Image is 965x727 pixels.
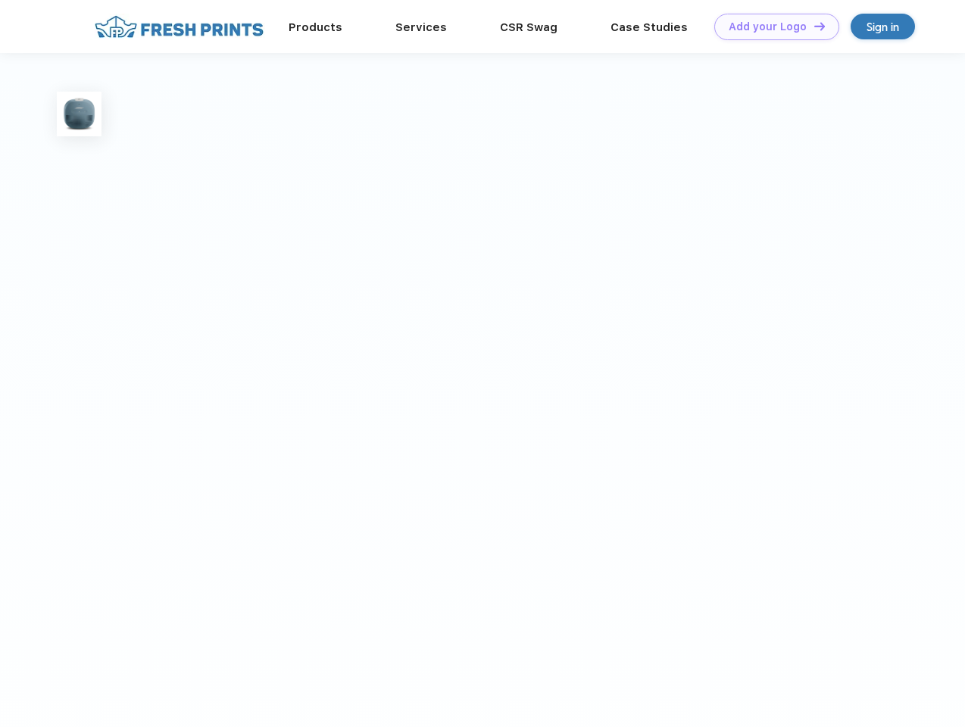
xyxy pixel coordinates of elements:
a: Services [395,20,447,34]
img: fo%20logo%202.webp [90,14,268,40]
a: Sign in [851,14,915,39]
a: Products [289,20,342,34]
a: CSR Swag [500,20,557,34]
div: Add your Logo [729,20,807,33]
div: Sign in [867,18,899,36]
img: func=resize&h=100 [57,92,101,136]
img: DT [814,22,825,30]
